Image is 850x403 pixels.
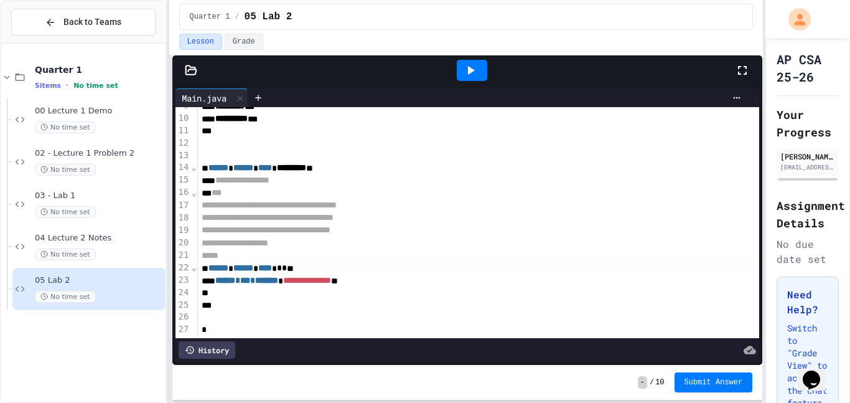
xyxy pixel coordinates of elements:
span: 04 Lecture 2 Notes [35,233,163,244]
div: 11 [175,125,191,137]
span: • [66,80,68,90]
div: 23 [175,274,191,287]
span: Quarter 1 [190,12,230,22]
span: No time set [35,206,96,218]
span: No time set [35,249,96,260]
button: Grade [225,34,263,50]
span: 02 - Lecture 1 Problem 2 [35,148,163,159]
span: / [650,377,654,387]
span: / [235,12,239,22]
span: Fold line [190,187,197,197]
button: Lesson [179,34,222,50]
div: 19 [175,224,191,237]
div: 12 [175,137,191,149]
div: [PERSON_NAME] [780,151,835,162]
div: 10 [175,112,191,125]
div: 15 [175,174,191,186]
div: Main.java [175,92,233,105]
button: Submit Answer [675,372,753,392]
span: 5 items [35,82,61,90]
h1: AP CSA 25-26 [777,50,839,85]
span: No time set [35,164,96,176]
button: Back to Teams [11,9,156,36]
span: No time set [35,121,96,133]
span: Fold line [190,262,197,272]
span: 03 - Lab 1 [35,191,163,201]
h2: Your Progress [777,106,839,141]
span: 00 Lecture 1 Demo [35,106,163,116]
div: 24 [175,287,191,299]
div: History [179,341,235,359]
div: 16 [175,186,191,199]
span: Fold line [190,162,197,172]
span: 10 [655,377,664,387]
div: 18 [175,212,191,224]
span: No time set [35,291,96,303]
div: No due date set [777,237,839,267]
div: 20 [175,237,191,249]
span: Back to Teams [63,16,121,29]
div: 27 [175,323,191,336]
div: My Account [775,5,814,34]
div: 22 [175,262,191,274]
div: 14 [175,161,191,174]
div: [EMAIL_ADDRESS][PERSON_NAME][DOMAIN_NAME] [780,163,835,172]
span: Submit Answer [684,377,743,387]
h2: Assignment Details [777,197,839,232]
h3: Need Help? [787,287,828,317]
div: 17 [175,199,191,212]
div: 21 [175,249,191,262]
span: Quarter 1 [35,64,163,75]
span: No time set [73,82,118,90]
div: 26 [175,311,191,323]
span: 05 Lab 2 [245,9,292,24]
div: Main.java [175,88,248,107]
iframe: chat widget [798,353,838,391]
span: 05 Lab 2 [35,275,163,286]
div: 25 [175,299,191,311]
span: - [638,376,647,389]
div: 13 [175,149,191,162]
